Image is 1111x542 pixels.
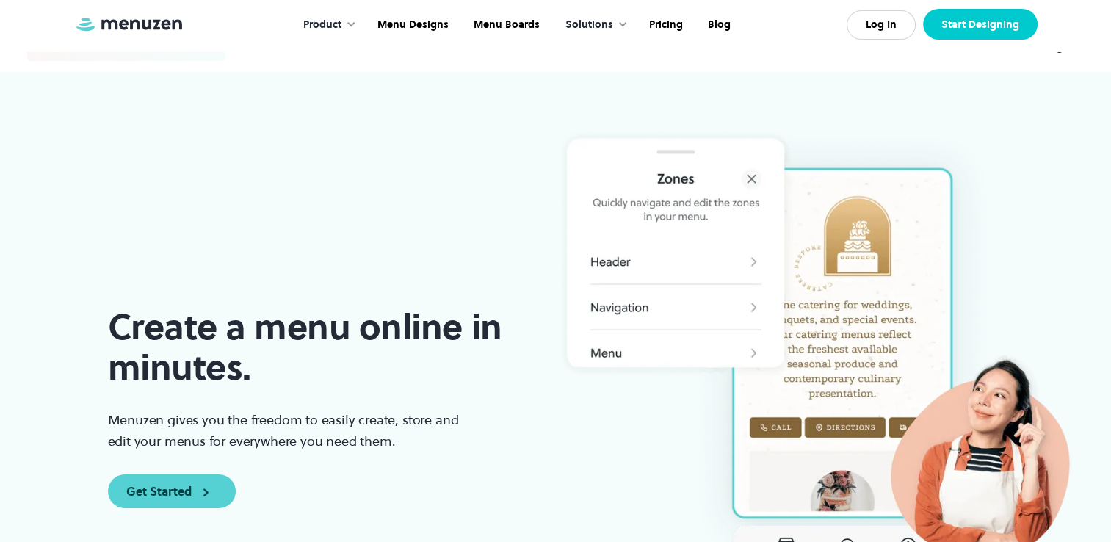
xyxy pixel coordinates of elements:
[460,2,551,48] a: Menu Boards
[363,2,460,48] a: Menu Designs
[694,2,742,48] a: Blog
[303,17,341,33] div: Product
[108,474,236,508] a: Get Started
[565,17,613,33] div: Solutions
[289,2,363,48] div: Product
[847,10,916,40] a: Log In
[923,9,1038,40] a: Start Designing
[108,410,471,452] p: Menuzen gives you the freedom to easily create, store and edit your menus for everywhere you need...
[635,2,694,48] a: Pricing
[551,2,635,48] div: Solutions
[108,307,512,388] h1: Create a menu online in minutes.
[126,485,192,497] div: Get Started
